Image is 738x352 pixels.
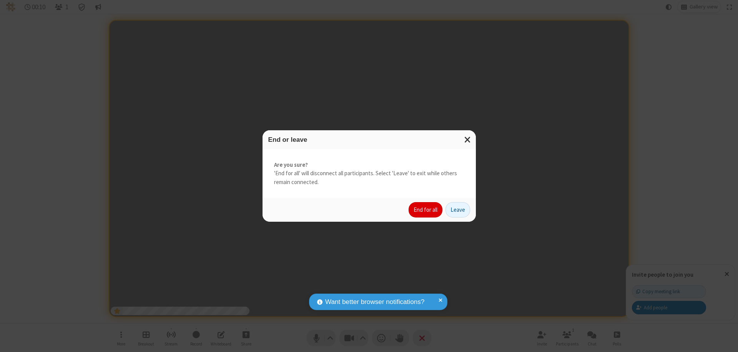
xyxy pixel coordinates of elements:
div: 'End for all' will disconnect all participants. Select 'Leave' to exit while others remain connec... [263,149,476,198]
strong: Are you sure? [274,161,464,169]
button: Leave [445,202,470,218]
button: Close modal [460,130,476,149]
span: Want better browser notifications? [325,297,424,307]
h3: End or leave [268,136,470,143]
button: End for all [409,202,442,218]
